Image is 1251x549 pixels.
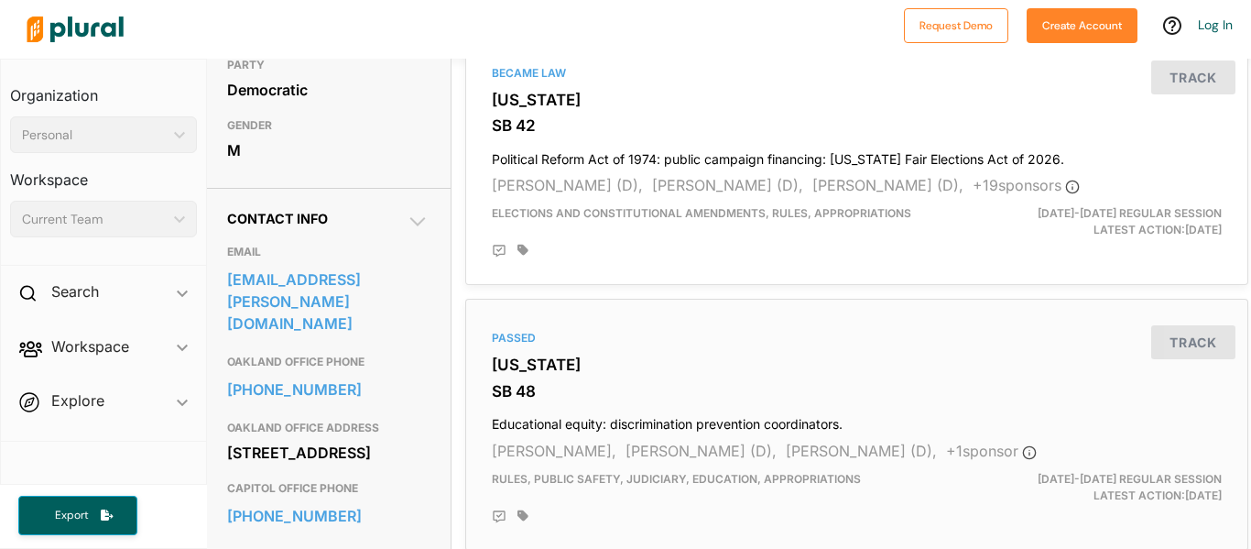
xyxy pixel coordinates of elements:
[227,417,429,439] h3: OAKLAND OFFICE ADDRESS
[492,510,506,524] div: Add Position Statement
[492,206,911,220] span: Elections and Constitutional Amendments, Rules, Appropriations
[492,382,1222,401] h3: SB 48
[492,116,1222,135] h3: SB 42
[18,496,137,535] button: Export
[227,241,429,263] h3: EMAIL
[1027,15,1137,34] a: Create Account
[492,408,1222,433] h4: Educational equity: discrimination prevention coordinators.
[973,176,1080,194] span: + 19 sponsor s
[946,442,1037,460] span: + 1 sponsor
[492,244,506,258] div: Add Position Statement
[625,442,777,460] span: [PERSON_NAME] (D),
[227,54,429,76] h3: PARTY
[812,176,963,194] span: [PERSON_NAME] (D),
[492,442,616,460] span: [PERSON_NAME],
[492,472,861,486] span: Rules, Public Safety, Judiciary, Education, Appropriations
[1027,8,1137,43] button: Create Account
[492,176,643,194] span: [PERSON_NAME] (D),
[227,351,429,373] h3: OAKLAND OFFICE PHONE
[1038,206,1222,220] span: [DATE]-[DATE] Regular Session
[22,210,167,229] div: Current Team
[10,153,197,193] h3: Workspace
[1038,472,1222,486] span: [DATE]-[DATE] Regular Session
[492,65,1222,82] div: Became Law
[42,508,101,523] span: Export
[1151,60,1235,94] button: Track
[904,8,1008,43] button: Request Demo
[227,115,429,137] h3: GENDER
[492,356,1222,374] h3: [US_STATE]
[227,376,429,403] a: [PHONE_NUMBER]
[51,281,99,302] h2: Search
[227,211,328,226] span: Contact Info
[227,137,429,164] div: M
[517,510,528,522] div: Add tags
[492,143,1222,168] h4: Political Reform Act of 1974: public campaign financing: [US_STATE] Fair Elections Act of 2026.
[492,330,1222,346] div: Passed
[227,76,429,104] div: Democratic
[492,91,1222,109] h3: [US_STATE]
[983,471,1235,504] div: Latest Action: [DATE]
[227,266,429,337] a: [EMAIL_ADDRESS][PERSON_NAME][DOMAIN_NAME]
[10,69,197,109] h3: Organization
[227,478,429,500] h3: CAPITOL OFFICE PHONE
[227,502,429,530] a: [PHONE_NUMBER]
[1151,325,1235,359] button: Track
[22,126,167,145] div: Personal
[652,176,803,194] span: [PERSON_NAME] (D),
[904,15,1008,34] a: Request Demo
[517,244,528,257] div: Add tags
[983,205,1235,238] div: Latest Action: [DATE]
[786,442,937,460] span: [PERSON_NAME] (D),
[227,439,429,467] div: [STREET_ADDRESS]
[1198,16,1233,33] a: Log In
